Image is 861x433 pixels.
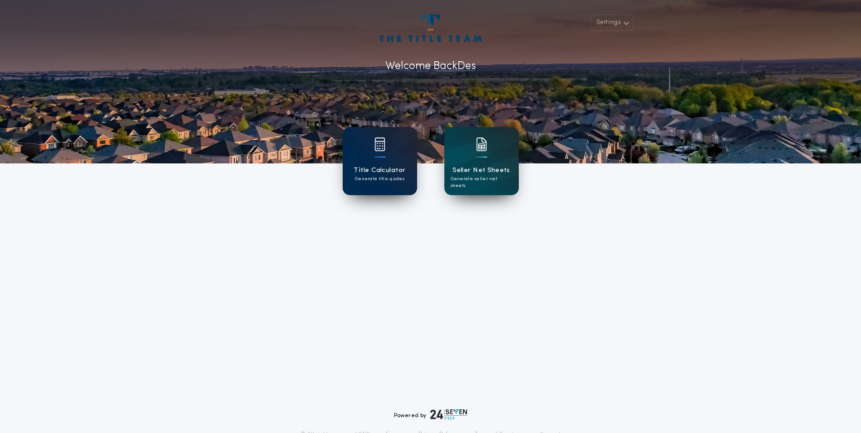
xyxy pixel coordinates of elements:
[430,409,467,420] img: logo
[444,127,519,195] a: card iconSeller Net SheetsGenerate seller net sheets
[476,138,487,151] img: card icon
[343,127,417,195] a: card iconTitle CalculatorGenerate title quotes
[355,176,404,182] p: Generate title quotes
[385,58,476,74] p: Welcome Back Des
[590,15,633,31] button: Settings
[394,409,467,420] div: Powered by
[453,165,510,176] h1: Seller Net Sheets
[379,15,481,42] img: account-logo
[354,165,405,176] h1: Title Calculator
[374,138,385,151] img: card icon
[451,176,512,189] p: Generate seller net sheets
